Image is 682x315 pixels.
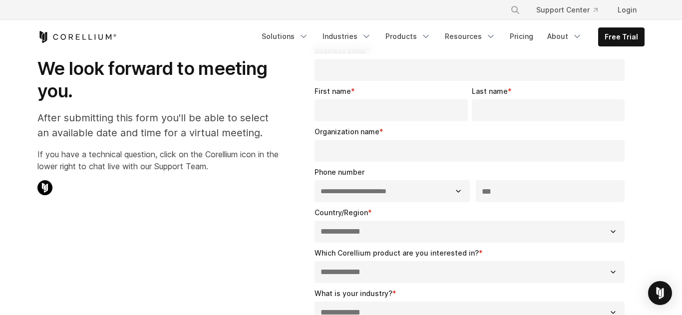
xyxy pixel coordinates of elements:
a: Products [379,27,437,45]
p: If you have a technical question, click on the Corellium icon in the lower right to chat live wit... [37,148,279,172]
p: After submitting this form you'll be able to select an available date and time for a virtual meet... [37,110,279,140]
span: First name [315,87,351,95]
span: Phone number [315,168,364,176]
a: Solutions [256,27,315,45]
div: Navigation Menu [256,27,645,46]
span: Last name [472,87,508,95]
h1: We look forward to meeting you. [37,57,279,102]
a: Free Trial [599,28,644,46]
a: About [541,27,588,45]
span: Which Corellium product are you interested in? [315,249,479,257]
a: Login [610,1,645,19]
a: Pricing [504,27,539,45]
div: Open Intercom Messenger [648,281,672,305]
a: Industries [317,27,377,45]
span: Organization name [315,127,379,136]
a: Support Center [528,1,606,19]
span: Country/Region [315,208,368,217]
button: Search [506,1,524,19]
span: What is your industry? [315,289,392,298]
div: Navigation Menu [498,1,645,19]
a: Resources [439,27,502,45]
img: Corellium Chat Icon [37,180,52,195]
a: Corellium Home [37,31,117,43]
